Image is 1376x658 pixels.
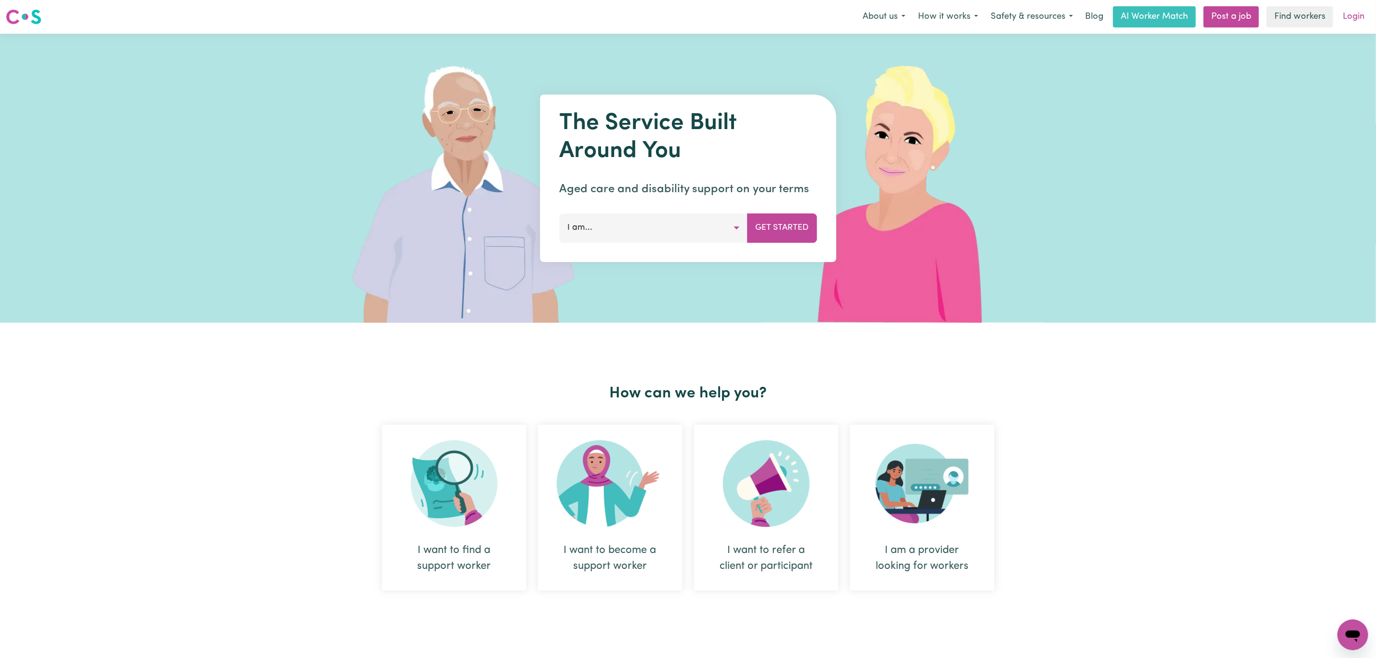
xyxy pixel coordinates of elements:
[538,425,682,591] div: I want to become a support worker
[559,213,747,242] button: I am...
[6,6,41,28] a: Careseekers logo
[1337,619,1368,650] iframe: Button to launch messaging window, conversation in progress
[850,425,995,591] div: I am a provider looking for workers
[873,542,971,574] div: I am a provider looking for workers
[1113,6,1196,27] a: AI Worker Match
[747,213,817,242] button: Get Started
[411,440,498,527] img: Search
[694,425,839,591] div: I want to refer a client or participant
[6,8,41,26] img: Careseekers logo
[376,384,1000,403] h2: How can we help you?
[984,7,1079,27] button: Safety & resources
[405,542,503,574] div: I want to find a support worker
[717,542,815,574] div: I want to refer a client or participant
[1267,6,1333,27] a: Find workers
[723,440,810,527] img: Refer
[1337,6,1370,27] a: Login
[856,7,912,27] button: About us
[559,181,817,198] p: Aged care and disability support on your terms
[912,7,984,27] button: How it works
[876,440,969,527] img: Provider
[557,440,664,527] img: Become Worker
[1079,6,1109,27] a: Blog
[559,110,817,165] h1: The Service Built Around You
[1204,6,1259,27] a: Post a job
[382,425,526,591] div: I want to find a support worker
[561,542,659,574] div: I want to become a support worker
